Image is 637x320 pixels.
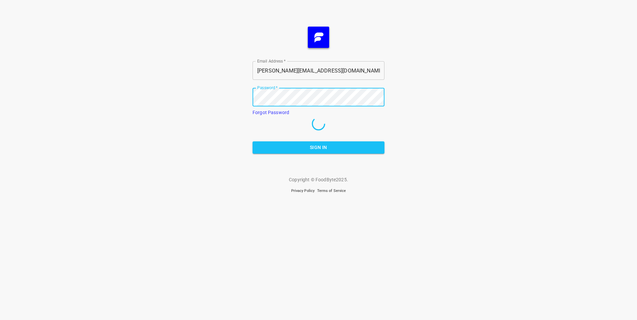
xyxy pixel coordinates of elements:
a: Privacy Policy [291,189,315,193]
a: Forgot Password [253,110,289,115]
a: Terms of Service [317,189,346,193]
span: Sign In [258,143,379,152]
p: Copyright © FoodByte 2025 . [289,176,348,183]
img: FB_Logo_Reversed_RGB_Icon.895fbf61.png [308,27,329,48]
button: Sign In [253,141,384,154]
